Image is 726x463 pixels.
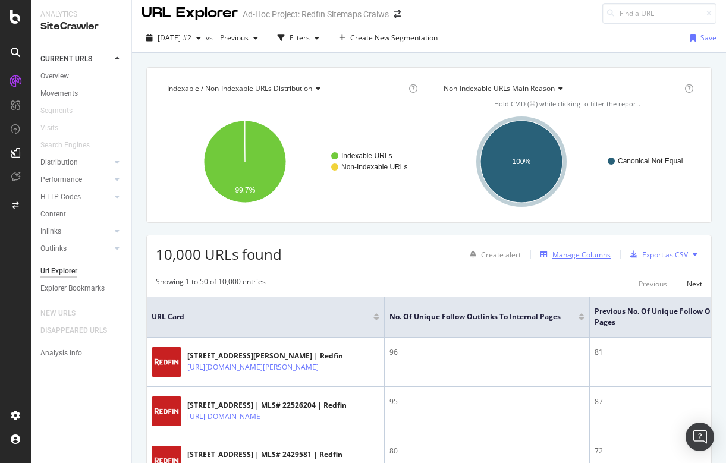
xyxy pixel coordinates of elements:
[639,279,667,289] div: Previous
[40,105,84,117] a: Segments
[40,156,111,169] a: Distribution
[494,99,640,108] span: Hold CMD (⌘) while clicking to filter the report.
[142,3,238,23] div: URL Explorer
[40,139,90,152] div: Search Engines
[389,446,584,456] div: 80
[142,29,206,48] button: [DATE] #2
[167,83,312,93] span: Indexable / Non-Indexable URLs distribution
[40,174,111,186] a: Performance
[215,29,263,48] button: Previous
[389,347,584,358] div: 96
[206,33,215,43] span: vs
[334,29,442,48] button: Create New Segmentation
[187,351,344,361] div: [STREET_ADDRESS][PERSON_NAME] | Redfin
[158,33,191,43] span: 2025 Sep. 15th #2
[40,347,123,360] a: Analysis Info
[243,8,389,20] div: Ad-Hoc Project: Redfin Sitemaps Cralws
[481,250,521,260] div: Create alert
[165,79,406,98] h4: Indexable / Non-Indexable URLs Distribution
[686,423,714,451] div: Open Intercom Messenger
[40,122,58,134] div: Visits
[40,325,107,337] div: DISAPPEARED URLS
[40,70,123,83] a: Overview
[152,311,370,322] span: URL Card
[40,225,111,238] a: Inlinks
[187,449,342,460] div: [STREET_ADDRESS] | MLS# 2429581 | Redfin
[40,208,66,221] div: Content
[687,276,702,291] button: Next
[152,396,181,426] img: main image
[40,347,82,360] div: Analysis Info
[40,282,105,295] div: Explorer Bookmarks
[40,87,123,100] a: Movements
[40,242,67,255] div: Outlinks
[639,276,667,291] button: Previous
[40,53,111,65] a: CURRENT URLS
[40,105,73,117] div: Segments
[536,247,611,262] button: Manage Columns
[642,250,688,260] div: Export as CSV
[465,245,521,264] button: Create alert
[602,3,716,24] input: Find a URL
[40,139,102,152] a: Search Engines
[552,250,611,260] div: Manage Columns
[40,156,78,169] div: Distribution
[341,163,407,171] text: Non-Indexable URLs
[512,158,530,166] text: 100%
[444,83,555,93] span: Non-Indexable URLs Main Reason
[187,411,263,423] a: [URL][DOMAIN_NAME]
[389,311,561,322] span: No. of Unique Follow Outlinks to Internal Pages
[40,242,111,255] a: Outlinks
[156,244,282,264] span: 10,000 URLs found
[341,152,392,160] text: Indexable URLs
[40,53,92,65] div: CURRENT URLS
[156,110,426,213] svg: A chart.
[40,122,70,134] a: Visits
[686,29,716,48] button: Save
[40,20,122,33] div: SiteCrawler
[40,174,82,186] div: Performance
[40,325,119,337] a: DISAPPEARED URLS
[40,307,76,320] div: NEW URLS
[40,265,123,278] a: Url Explorer
[152,347,181,377] img: main image
[626,245,688,264] button: Export as CSV
[389,396,584,407] div: 95
[187,361,319,373] a: [URL][DOMAIN_NAME][PERSON_NAME]
[215,33,249,43] span: Previous
[40,191,81,203] div: HTTP Codes
[700,33,716,43] div: Save
[235,186,255,194] text: 99.7%
[40,70,69,83] div: Overview
[40,307,87,320] a: NEW URLS
[40,87,78,100] div: Movements
[40,191,111,203] a: HTTP Codes
[40,265,77,278] div: Url Explorer
[40,208,123,221] a: Content
[273,29,324,48] button: Filters
[290,33,310,43] div: Filters
[441,79,683,98] h4: Non-Indexable URLs Main Reason
[156,276,266,291] div: Showing 1 to 50 of 10,000 entries
[40,10,122,20] div: Analytics
[687,279,702,289] div: Next
[350,33,438,43] span: Create New Segmentation
[432,110,703,213] svg: A chart.
[618,157,683,165] text: Canonical Not Equal
[40,282,123,295] a: Explorer Bookmarks
[187,400,347,411] div: [STREET_ADDRESS] | MLS# 22526204 | Redfin
[394,10,401,18] div: arrow-right-arrow-left
[40,225,61,238] div: Inlinks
